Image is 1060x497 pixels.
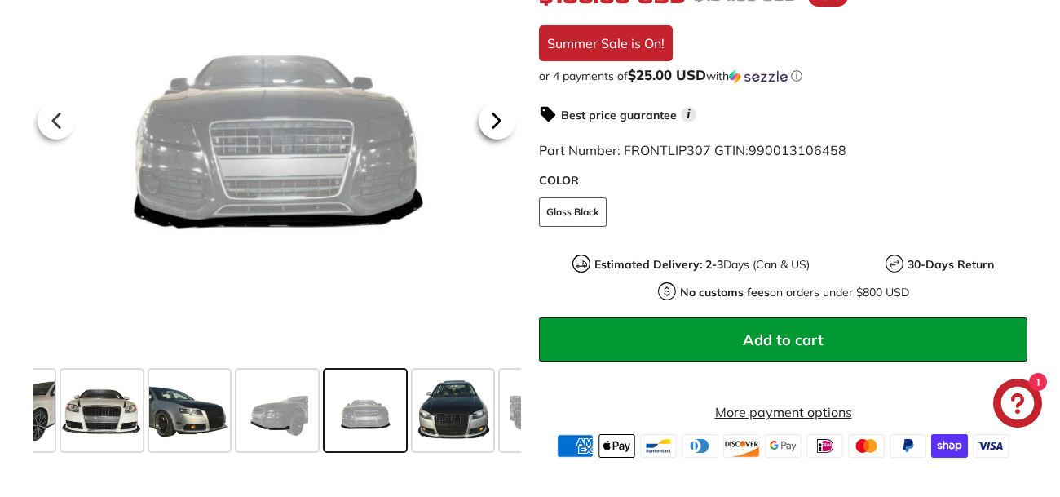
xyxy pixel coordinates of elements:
[749,142,846,158] span: 990013106458
[680,284,909,301] p: on orders under $800 USD
[557,434,594,457] img: american_express
[988,379,1047,432] inbox-online-store-chat: Shopify online store chat
[539,68,1027,84] div: or 4 payments of with
[681,107,696,122] span: i
[806,434,843,457] img: ideal
[743,331,824,349] span: Add to cart
[908,257,994,272] strong: 30-Days Return
[723,434,760,457] img: discover
[539,142,846,158] span: Part Number: FRONTLIP307 GTIN:
[539,317,1027,362] button: Add to cart
[729,69,788,84] img: Sezzle
[539,68,1027,84] div: or 4 payments of$25.00 USDwithSezzle Click to learn more about Sezzle
[561,108,677,122] strong: Best price guarantee
[765,434,802,457] img: google_pay
[539,25,673,61] div: Summer Sale is On!
[539,402,1027,422] a: More payment options
[640,434,677,457] img: bancontact
[973,434,1009,457] img: visa
[539,172,1027,189] label: COLOR
[680,285,770,300] strong: No customs fees
[682,434,718,457] img: diners_club
[628,66,706,83] span: $25.00 USD
[598,434,635,457] img: apple_pay
[594,256,810,273] p: Days (Can & US)
[890,434,926,457] img: paypal
[594,257,723,272] strong: Estimated Delivery: 2-3
[848,434,885,457] img: master
[931,434,968,457] img: shopify_pay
